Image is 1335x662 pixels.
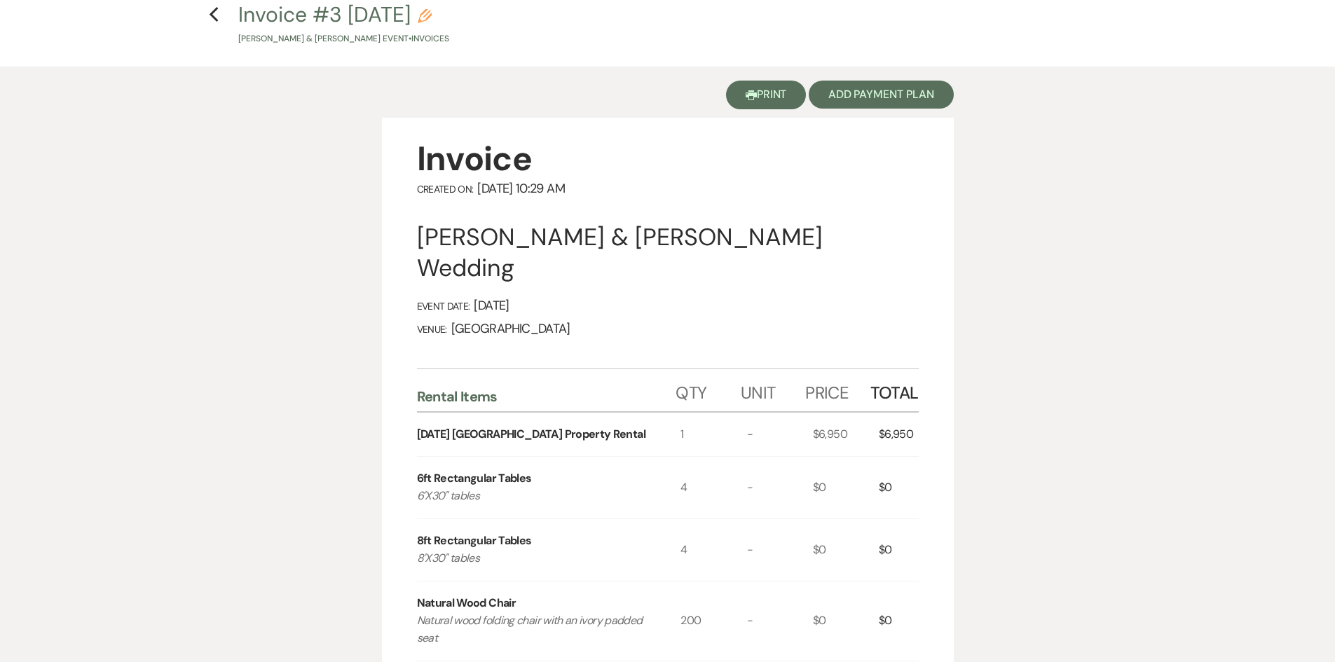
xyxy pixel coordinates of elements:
div: $0 [879,457,919,518]
div: - [747,519,813,581]
div: [DATE] [GEOGRAPHIC_DATA] Property Rental [417,426,645,443]
button: Print [726,81,807,109]
div: 4 [680,457,746,518]
div: [DATE] [417,298,919,314]
div: $0 [879,519,919,581]
div: - [747,413,813,456]
div: $0 [879,581,919,661]
p: 6'X30" tables [417,487,655,505]
div: 1 [680,413,746,456]
div: [PERSON_NAME] & [PERSON_NAME] Wedding [417,222,919,284]
div: Natural Wood Chair [417,595,516,612]
div: Price [805,369,870,411]
div: 200 [680,581,746,661]
button: Invoice #3 [DATE][PERSON_NAME] & [PERSON_NAME] Event•Invoices [238,4,449,46]
div: Unit [741,369,805,411]
div: $0 [813,581,879,661]
p: 8'X30" tables [417,549,655,567]
span: Event Date: [417,300,470,312]
div: - [747,581,813,661]
span: Created On: [417,183,474,195]
div: Qty [676,369,740,411]
button: Add Payment Plan [809,81,954,109]
div: $6,950 [879,413,919,456]
div: $0 [813,519,879,581]
div: 4 [680,519,746,581]
div: [DATE] 10:29 AM [417,181,919,197]
div: [GEOGRAPHIC_DATA] [417,321,919,337]
div: Total [870,369,919,411]
div: 8ft Rectangular Tables [417,532,532,549]
span: Venue: [417,323,447,336]
p: [PERSON_NAME] & [PERSON_NAME] Event • Invoices [238,32,449,46]
div: $6,950 [813,413,879,456]
div: Rental Items [417,387,676,406]
p: Natural wood folding chair with an ivory padded seat [417,612,655,647]
div: - [747,457,813,518]
div: Invoice [417,137,919,181]
div: 6ft Rectangular Tables [417,470,532,487]
div: $0 [813,457,879,518]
